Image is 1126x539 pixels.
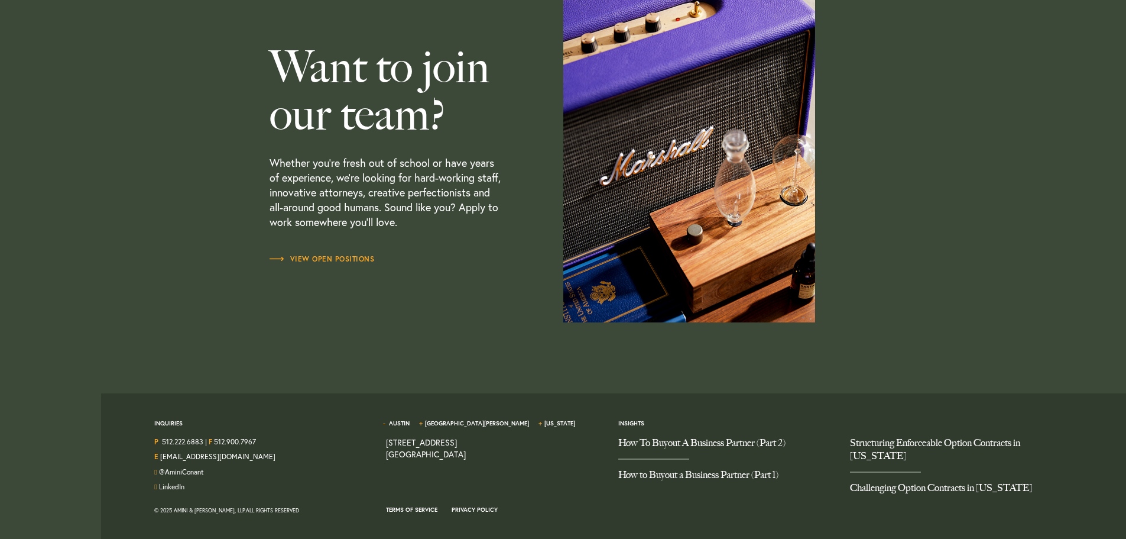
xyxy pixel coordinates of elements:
[389,419,410,427] a: Austin
[850,473,1064,504] a: Challenging Option Contracts in Texas
[214,437,256,446] a: 512.900.7967
[544,419,575,427] a: [US_STATE]
[386,506,437,514] a: Terms of Service
[154,504,368,518] div: © 2025 Amini & [PERSON_NAME], LLP. All Rights Reserved
[162,437,203,446] a: Call us at 5122226883
[205,437,207,449] span: |
[154,437,158,446] strong: P
[159,467,204,476] a: Follow us on Twitter
[425,419,529,427] a: [GEOGRAPHIC_DATA][PERSON_NAME]
[160,452,275,461] a: Email Us
[159,482,184,491] a: Join us on LinkedIn
[270,138,504,253] p: Whether you’re fresh out of school or have years of experience, we’re looking for hard-working st...
[618,419,644,427] a: Insights
[850,437,1064,472] a: Structuring Enforceable Option Contracts in Texas
[386,437,466,460] a: View on map
[270,253,375,265] a: View Open Positions
[618,460,832,490] a: How to Buyout a Business Partner (Part 1)
[270,43,504,138] h3: Want to join our team?
[452,506,498,514] a: Privacy Policy
[154,452,158,461] strong: E
[154,419,183,437] span: Inquiries
[618,437,832,459] a: How To Buyout A Business Partner (Part 2)
[270,256,375,263] span: View Open Positions
[209,437,212,446] strong: F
